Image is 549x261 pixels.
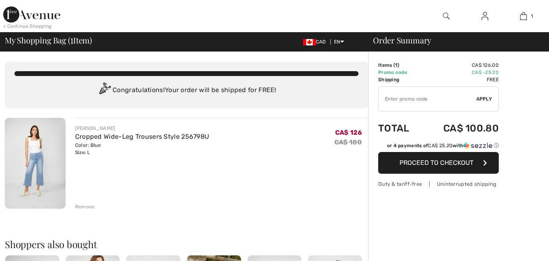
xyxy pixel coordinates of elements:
[363,36,544,44] div: Order Summary
[3,23,52,30] div: < Continue Shopping
[422,62,499,69] td: CA$ 126.00
[378,115,422,142] td: Total
[520,11,527,21] img: My Bag
[5,239,368,249] h2: Shoppers also bought
[14,82,358,99] div: Congratulations! Your order will be shipped for FREE!
[75,125,209,132] div: [PERSON_NAME]
[475,11,495,21] a: Sign In
[334,39,344,45] span: EN
[481,11,488,21] img: My Info
[5,36,92,44] span: My Shopping Bag ( Item)
[476,95,492,103] span: Apply
[422,115,499,142] td: CA$ 100.80
[531,12,533,20] span: 1
[443,11,450,21] img: search the website
[379,87,476,111] input: Promo code
[422,69,499,76] td: CA$ -25.20
[378,62,422,69] td: Items ( )
[3,6,60,23] img: 1ère Avenue
[334,138,362,146] s: CA$ 180
[504,11,542,21] a: 1
[428,143,453,148] span: CA$ 25.20
[303,39,329,45] span: CAD
[5,118,66,209] img: Cropped Wide-Leg Trousers Style 256798U
[395,62,397,68] span: 1
[96,82,113,99] img: Congratulation2.svg
[463,142,492,149] img: Sezzle
[422,76,499,83] td: Free
[399,159,473,166] span: Proceed to Checkout
[75,133,209,140] a: Cropped Wide-Leg Trousers Style 256798U
[387,142,499,149] div: or 4 payments of with
[75,203,95,210] div: Remove
[70,34,73,45] span: 1
[378,76,422,83] td: Shipping
[378,152,499,174] button: Proceed to Checkout
[378,142,499,152] div: or 4 payments ofCA$ 25.20withSezzle Click to learn more about Sezzle
[378,180,499,188] div: Duty & tariff-free | Uninterrupted shipping
[303,39,316,45] img: Canadian Dollar
[75,142,209,156] div: Color: Blue Size: L
[378,69,422,76] td: Promo code
[335,129,362,136] span: CA$ 126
